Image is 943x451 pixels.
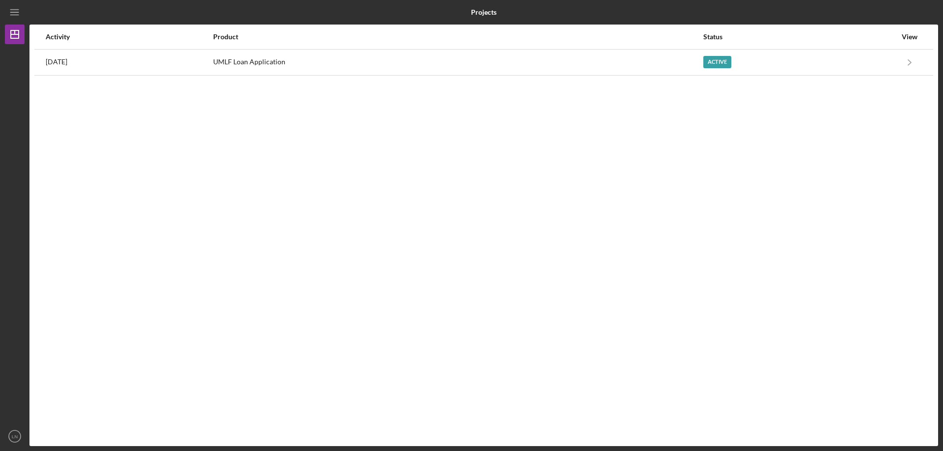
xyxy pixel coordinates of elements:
[703,33,896,41] div: Status
[213,50,702,75] div: UMLF Loan Application
[46,33,212,41] div: Activity
[46,58,67,66] time: 2025-07-09 21:29
[897,33,922,41] div: View
[471,8,497,16] b: Projects
[213,33,702,41] div: Product
[703,56,731,68] div: Active
[5,426,25,446] button: LN
[12,434,18,439] text: LN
